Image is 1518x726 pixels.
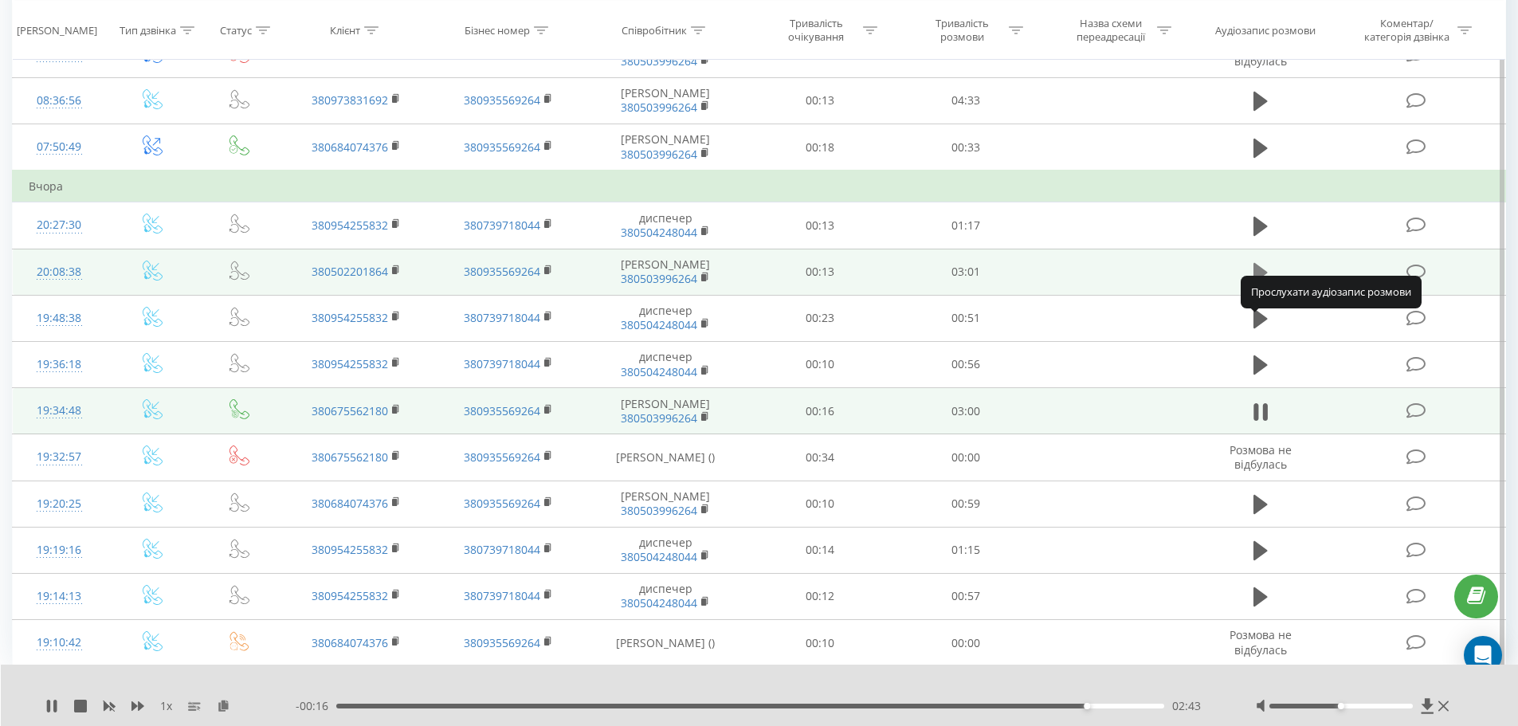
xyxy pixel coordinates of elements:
td: 01:17 [893,202,1039,249]
td: 03:01 [893,249,1039,295]
td: 00:10 [747,481,893,527]
td: 00:13 [747,77,893,124]
div: Тривалість розмови [920,17,1005,44]
a: 380935569264 [464,264,540,279]
span: Розмова не відбулась [1230,627,1292,657]
td: 00:14 [747,527,893,573]
a: 380684074376 [312,635,388,650]
a: 380504248044 [621,225,697,240]
td: 04:33 [893,77,1039,124]
a: 380935569264 [464,403,540,418]
div: Open Intercom Messenger [1464,636,1502,674]
td: 00:59 [893,481,1039,527]
td: 00:33 [893,124,1039,171]
a: 380935569264 [464,139,540,155]
span: 02:43 [1172,698,1201,714]
td: Вчора [13,171,1506,202]
span: 1 x [160,698,172,714]
div: 19:34:48 [29,395,90,426]
div: [PERSON_NAME] [17,23,97,37]
a: 380935569264 [464,496,540,511]
td: диспечер [584,341,747,387]
a: 380504248044 [621,317,697,332]
div: Accessibility label [1084,703,1090,709]
td: 00:10 [747,341,893,387]
td: [PERSON_NAME] [584,388,747,434]
div: Коментар/категорія дзвінка [1360,17,1453,44]
a: 380503996264 [621,271,697,286]
a: 380954255832 [312,356,388,371]
div: 07:50:49 [29,131,90,163]
a: 380503996264 [621,53,697,69]
div: 08:36:56 [29,85,90,116]
div: 19:48:38 [29,303,90,334]
a: 380739718044 [464,356,540,371]
a: 380503996264 [621,147,697,162]
td: [PERSON_NAME] () [584,620,747,666]
div: Бізнес номер [465,23,530,37]
a: 380739718044 [464,218,540,233]
div: Прослухати аудіозапис розмови [1241,276,1422,308]
a: 380935569264 [464,92,540,108]
td: 00:57 [893,573,1039,619]
span: Розмова не відбулась [1230,442,1292,472]
a: 380739718044 [464,310,540,325]
td: [PERSON_NAME] [584,481,747,527]
a: 380739718044 [464,542,540,557]
a: 380954255832 [312,588,388,603]
a: 380973831692 [312,92,388,108]
td: 00:00 [893,434,1039,481]
a: 380675562180 [312,403,388,418]
td: 00:12 [747,573,893,619]
td: диспечер [584,527,747,573]
td: 00:34 [747,434,893,481]
div: 19:14:13 [29,581,90,612]
a: 380503996264 [621,100,697,115]
div: Accessibility label [1338,703,1344,709]
div: Тривалість очікування [774,17,859,44]
a: 380954255832 [312,542,388,557]
a: 380935569264 [464,635,540,650]
td: 00:10 [747,620,893,666]
a: 380503996264 [621,503,697,518]
td: 00:51 [893,295,1039,341]
a: 380684074376 [312,139,388,155]
div: 19:32:57 [29,441,90,473]
a: 380954255832 [312,218,388,233]
td: [PERSON_NAME] () [584,434,747,481]
div: Аудіозапис розмови [1215,23,1316,37]
td: 00:18 [747,124,893,171]
td: [PERSON_NAME] [584,77,747,124]
td: 00:23 [747,295,893,341]
td: 03:00 [893,388,1039,434]
a: 380504248044 [621,595,697,610]
td: 01:15 [893,527,1039,573]
div: Тип дзвінка [120,23,176,37]
div: 19:10:42 [29,627,90,658]
div: 20:08:38 [29,257,90,288]
a: 380954255832 [312,310,388,325]
a: 380739718044 [464,588,540,603]
a: 380684074376 [312,496,388,511]
td: 00:00 [893,620,1039,666]
div: 19:20:25 [29,489,90,520]
div: 19:19:16 [29,535,90,566]
div: Клієнт [330,23,360,37]
div: Статус [220,23,252,37]
a: 380935569264 [464,449,540,465]
div: Назва схеми переадресації [1068,17,1153,44]
td: диспечер [584,573,747,619]
a: 380675562180 [312,449,388,465]
a: 380504248044 [621,364,697,379]
td: [PERSON_NAME] [584,124,747,171]
td: диспечер [584,295,747,341]
div: 19:36:18 [29,349,90,380]
td: 00:13 [747,249,893,295]
td: 00:56 [893,341,1039,387]
td: 00:13 [747,202,893,249]
div: 20:27:30 [29,210,90,241]
td: 00:16 [747,388,893,434]
a: 380504248044 [621,549,697,564]
span: - 00:16 [296,698,336,714]
td: [PERSON_NAME] [584,249,747,295]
